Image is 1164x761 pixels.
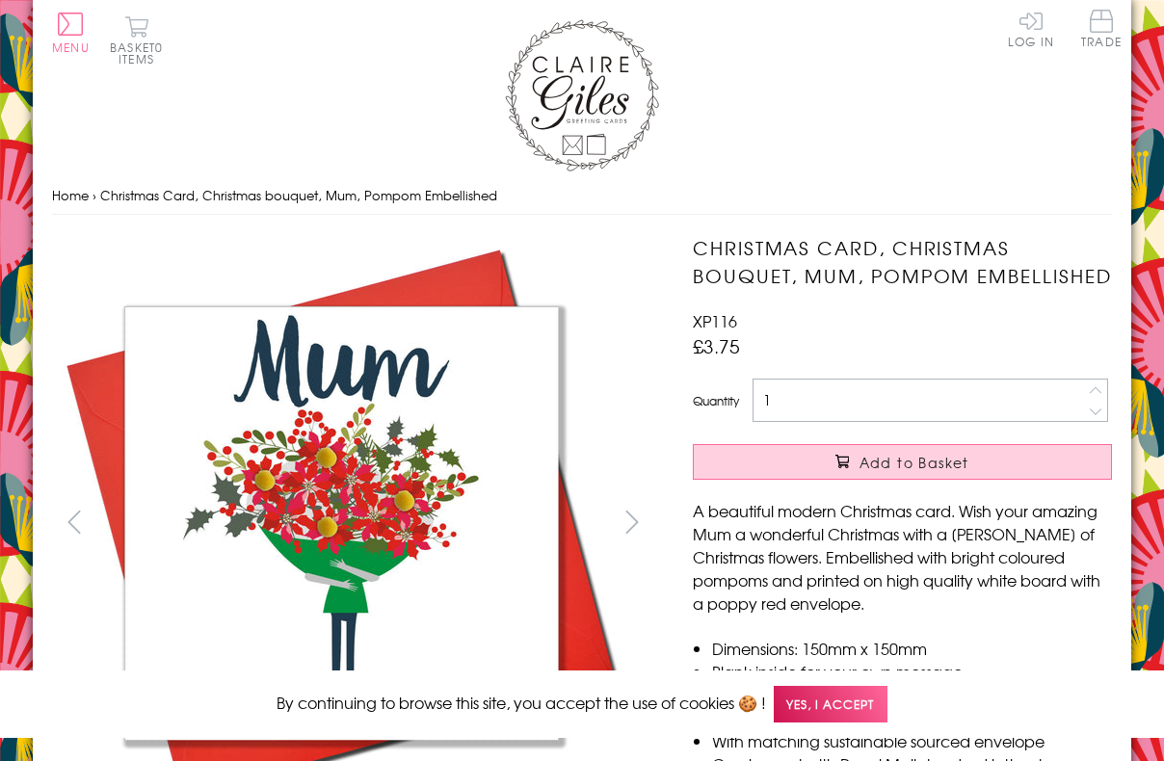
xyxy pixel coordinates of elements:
[1081,10,1122,51] a: Trade
[611,500,654,543] button: next
[52,500,95,543] button: prev
[1008,10,1054,47] a: Log In
[693,309,737,332] span: XP116
[52,13,90,53] button: Menu
[52,176,1112,216] nav: breadcrumbs
[505,19,659,171] img: Claire Giles Greetings Cards
[693,499,1112,615] p: A beautiful modern Christmas card. Wish your amazing Mum a wonderful Christmas with a [PERSON_NAM...
[100,186,497,204] span: Christmas Card, Christmas bouquet, Mum, Pompom Embellished
[693,444,1112,480] button: Add to Basket
[693,234,1112,290] h1: Christmas Card, Christmas bouquet, Mum, Pompom Embellished
[1081,10,1122,47] span: Trade
[774,686,887,723] span: Yes, I accept
[110,15,163,65] button: Basket0 items
[693,332,740,359] span: £3.75
[860,453,969,472] span: Add to Basket
[93,186,96,204] span: ›
[52,186,89,204] a: Home
[693,392,739,409] label: Quantity
[52,39,90,56] span: Menu
[119,39,163,67] span: 0 items
[712,660,1112,683] li: Blank inside for your own message
[712,729,1112,752] li: With matching sustainable sourced envelope
[712,637,1112,660] li: Dimensions: 150mm x 150mm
